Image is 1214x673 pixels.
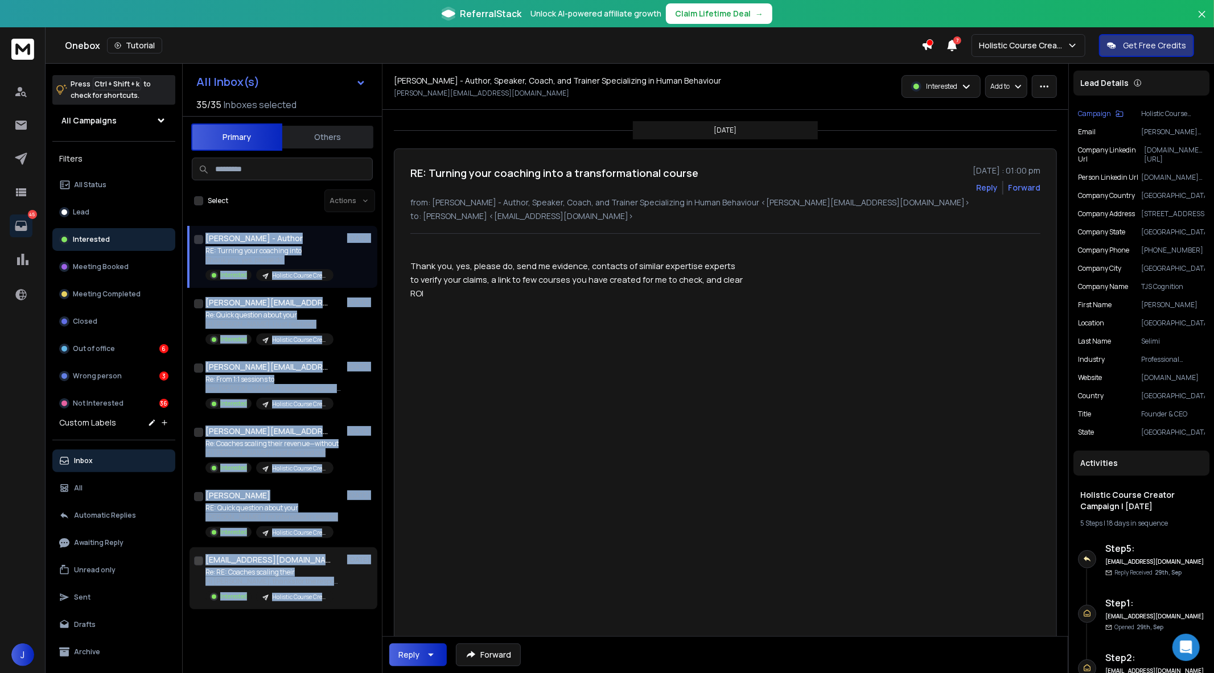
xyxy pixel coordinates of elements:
button: Close banner [1195,7,1209,34]
p: Sent [74,593,90,602]
h3: Filters [52,151,175,167]
p: Company City [1078,264,1121,273]
button: J [11,643,34,666]
h1: [PERSON_NAME][EMAIL_ADDRESS][DOMAIN_NAME] [205,361,331,373]
p: Founder & CEO [1141,410,1205,419]
p: Awaiting Reply [74,538,124,547]
label: Select [208,196,228,205]
p: Holistic Course Creator Campaign | [DATE] [272,464,327,473]
button: Campaign [1078,109,1124,118]
div: 3 [159,371,168,381]
p: State [1078,428,1094,437]
p: [GEOGRAPHIC_DATA] [1141,264,1205,273]
span: Ctrl + Shift + k [93,77,141,90]
p: Interested [73,235,110,244]
p: from: [PERSON_NAME] - Author, Speaker, Coach, and Trainer Specializing in Human Behaviour <[PERSO... [410,197,1040,208]
h3: Inboxes selected [224,98,297,112]
p: Thank you, yes, please do, [205,255,334,265]
p: [DATE] : 01:00 pm [973,165,1040,176]
div: Forward [1008,182,1040,193]
p: Person Linkedin Url [1078,173,1138,182]
button: All [52,477,175,499]
p: Campaign [1078,109,1111,118]
button: Interested [52,228,175,251]
p: location [1078,319,1104,328]
p: Company Name [1078,282,1128,291]
h1: All Campaigns [61,115,117,126]
p: Company Address [1078,209,1135,218]
p: [DATE] [714,126,737,135]
p: [DATE] [347,427,373,436]
div: 36 [159,399,168,408]
p: Hey [PERSON_NAME]! Thanks for reaching out! [205,384,342,393]
p: First Name [1078,300,1112,309]
p: Add to [990,82,1010,91]
p: [GEOGRAPHIC_DATA] [1141,191,1205,200]
p: Email [1078,127,1096,137]
p: Automatic Replies [74,511,136,520]
p: Lead Details [1080,77,1129,89]
a: 45 [10,214,32,237]
button: Sent [52,586,175,609]
p: Archive [74,647,100,657]
button: Reply [389,643,447,666]
p: Re: RE: Coaches scaling their [205,568,342,577]
p: [PERSON_NAME][EMAIL_ADDRESS][DOMAIN_NAME] [1141,127,1205,137]
p: Press to check for shortcuts. [71,79,151,101]
h1: [PERSON_NAME] - Author [205,233,303,244]
h3: Custom Labels [59,417,116,428]
p: Holistic Course Creator Campaign | [DATE] [272,336,327,344]
p: Re: Coaches scaling their revenue—without [205,439,339,448]
p: [DATE] [347,298,373,307]
p: Holistic Course Creator Campaign | [DATE] [272,529,327,537]
p: Interested [220,335,247,344]
span: 29th, Sep [1155,568,1182,576]
p: RE: Quick question about your [205,503,338,513]
button: Unread only [52,559,175,581]
p: [DOMAIN_NAME] [1141,373,1205,382]
p: [DOMAIN_NAME][URL] [1144,146,1205,164]
h6: [EMAIL_ADDRESS][DOMAIN_NAME] [1105,612,1205,621]
span: 18 days in sequence [1106,518,1168,528]
button: Others [282,125,373,150]
p: title [1078,410,1091,419]
span: 29th, Sep [1137,623,1163,631]
h1: [PERSON_NAME] - Author, Speaker, Coach, and Trainer Specializing in Human Behaviour [394,75,721,86]
p: Interested [220,592,247,601]
button: Automatic Replies [52,504,175,527]
button: Meeting Completed [52,283,175,305]
button: Inbox [52,449,175,472]
p: Meeting Booked [73,262,129,271]
div: Open Intercom Messenger [1172,634,1200,661]
p: [GEOGRAPHIC_DATA] [1141,391,1205,401]
button: Meeting Booked [52,255,175,278]
p: Company State [1078,228,1125,237]
p: Unread only [74,565,116,575]
h1: RE: Turning your coaching into a transformational course [410,165,698,181]
div: Onebox [65,38,921,53]
p: Wrong person [73,371,122,381]
button: Archive [52,641,175,663]
p: 45 [28,210,37,219]
p: Interested [220,399,247,408]
p: Country [1078,391,1104,401]
p: [DATE] [347,362,373,371]
span: → [755,8,763,19]
button: Forward [456,643,521,666]
p: [STREET_ADDRESS] [1141,209,1205,218]
div: 6 [159,344,168,353]
p: Holistic Course Creator [979,40,1067,51]
p: Interested [220,271,247,279]
p: Meeting Completed [73,290,141,299]
p: Interested [926,82,957,91]
button: Out of office6 [52,337,175,360]
p: Holistic Course Creator Campaign | [DATE] [272,593,327,601]
p: [GEOGRAPHIC_DATA] [1141,228,1205,237]
p: Reply Received [1114,568,1182,577]
h1: [EMAIL_ADDRESS][DOMAIN_NAME] [205,554,331,565]
p: website [1078,373,1102,382]
p: Interested [220,464,247,472]
p: [PERSON_NAME][EMAIL_ADDRESS][DOMAIN_NAME] [394,89,569,98]
p: Interested [220,528,247,536]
